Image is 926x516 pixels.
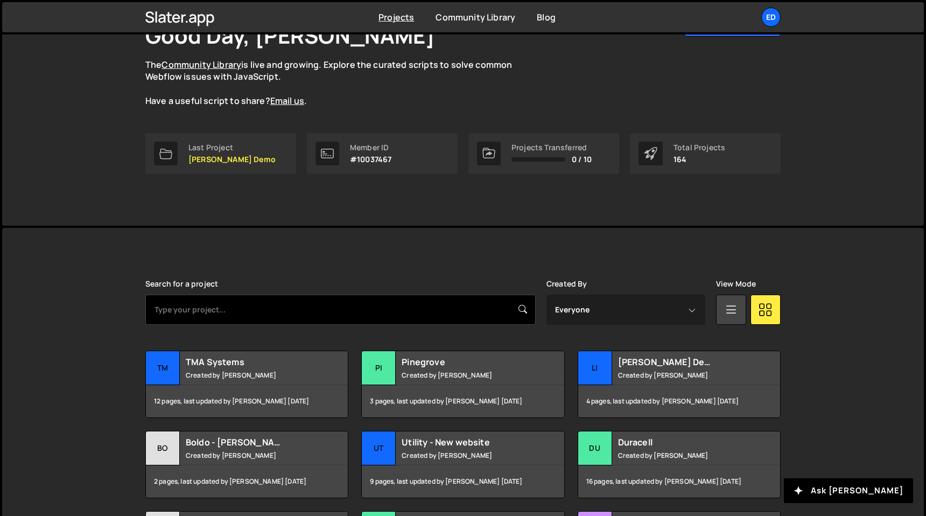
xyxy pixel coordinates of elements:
label: View Mode [716,280,756,288]
input: Type your project... [145,295,536,325]
h2: TMA Systems [186,356,315,368]
a: Du Duracell Created by [PERSON_NAME] 16 pages, last updated by [PERSON_NAME] [DATE] [578,431,781,498]
a: Projects [378,11,414,23]
small: Created by [PERSON_NAME] [618,451,748,460]
small: Created by [PERSON_NAME] [402,451,531,460]
a: Li [PERSON_NAME] Demo Created by [PERSON_NAME] 4 pages, last updated by [PERSON_NAME] [DATE] [578,351,781,418]
h2: Boldo - [PERSON_NAME] Example [186,436,315,448]
a: Ut Utility - New website Created by [PERSON_NAME] 9 pages, last updated by [PERSON_NAME] [DATE] [361,431,564,498]
a: Last Project [PERSON_NAME] Demo [145,133,296,174]
div: Bo [146,431,180,465]
div: Li [578,351,612,385]
label: Created By [546,280,587,288]
a: Ed [761,8,781,27]
button: Ask [PERSON_NAME] [784,478,913,503]
p: 164 [674,155,725,164]
small: Created by [PERSON_NAME] [402,371,531,380]
h1: Good Day, [PERSON_NAME] [145,20,435,50]
h2: Duracell [618,436,748,448]
small: Created by [PERSON_NAME] [186,371,315,380]
div: Du [578,431,612,465]
p: #10037467 [350,155,391,164]
div: Member ID [350,143,391,152]
p: [PERSON_NAME] Demo [188,155,276,164]
p: The is live and growing. Explore the curated scripts to solve common Webflow issues with JavaScri... [145,59,533,107]
h2: Utility - New website [402,436,531,448]
h2: Pinegrove [402,356,531,368]
div: Last Project [188,143,276,152]
div: 9 pages, last updated by [PERSON_NAME] [DATE] [362,465,564,498]
a: Community Library [162,59,241,71]
div: Projects Transferred [511,143,592,152]
a: Bo Boldo - [PERSON_NAME] Example Created by [PERSON_NAME] 2 pages, last updated by [PERSON_NAME] ... [145,431,348,498]
span: 0 / 10 [572,155,592,164]
a: Community Library [436,11,515,23]
div: 12 pages, last updated by [PERSON_NAME] [DATE] [146,385,348,417]
div: 16 pages, last updated by [PERSON_NAME] [DATE] [578,465,780,498]
div: 2 pages, last updated by [PERSON_NAME] [DATE] [146,465,348,498]
h2: [PERSON_NAME] Demo [618,356,748,368]
div: Ut [362,431,396,465]
a: TM TMA Systems Created by [PERSON_NAME] 12 pages, last updated by [PERSON_NAME] [DATE] [145,351,348,418]
a: Blog [537,11,556,23]
div: Pi [362,351,396,385]
a: Pi Pinegrove Created by [PERSON_NAME] 3 pages, last updated by [PERSON_NAME] [DATE] [361,351,564,418]
div: Total Projects [674,143,725,152]
a: Email us [270,95,304,107]
div: TM [146,351,180,385]
div: 3 pages, last updated by [PERSON_NAME] [DATE] [362,385,564,417]
label: Search for a project [145,280,218,288]
small: Created by [PERSON_NAME] [186,451,315,460]
div: 4 pages, last updated by [PERSON_NAME] [DATE] [578,385,780,417]
small: Created by [PERSON_NAME] [618,371,748,380]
